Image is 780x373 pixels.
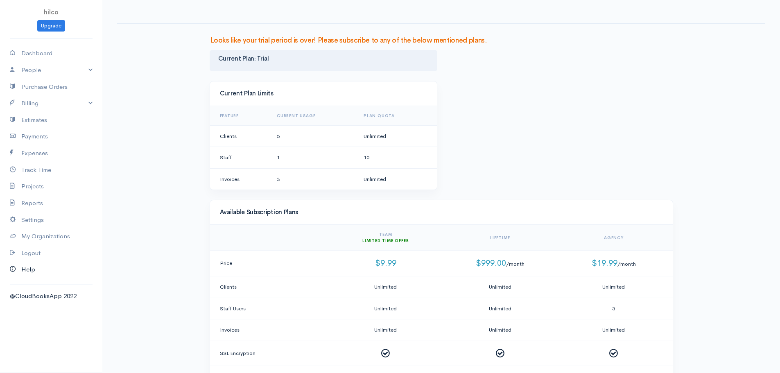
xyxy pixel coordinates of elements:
[602,283,625,290] span: Unlimited
[592,258,617,268] span: $19.99
[476,258,506,268] span: $999.00
[489,326,511,333] span: Unlimited
[357,106,437,126] th: Plan Quota
[210,37,672,45] h3: Looks like your trial period is over! Please subscribe to any of the below mentioned plans.
[270,106,357,126] th: Current Usage
[270,125,357,147] td: 5
[442,225,558,251] th: Lifetime
[210,147,271,169] td: Staff
[270,147,357,169] td: 1
[374,305,397,312] span: Unlimited
[357,168,437,190] td: Unlimited
[220,90,427,97] h4: Current Plan Limits
[210,106,271,126] th: Feature
[357,147,437,169] td: 10
[558,225,672,251] th: Agency
[489,305,511,312] span: Unlimited
[210,298,330,319] td: Staff Users
[612,305,615,312] span: 5
[357,125,437,147] td: Unlimited
[220,209,663,216] h4: Available Subscription Plans
[210,125,271,147] td: Clients
[37,20,65,32] a: Upgrade
[210,341,330,366] td: SSL Encryption
[374,283,397,290] span: Unlimited
[210,168,271,190] td: Invoices
[330,225,442,251] th: Team
[362,238,409,243] span: Limited Time Offer
[374,326,397,333] span: Unlimited
[210,251,330,276] td: Price
[10,292,93,301] div: @CloudBooksApp 2022
[218,55,429,62] h4: Current Plan: Trial
[44,8,59,16] span: hilco
[375,258,396,268] span: $9.99
[442,251,558,276] td: /month
[602,326,625,333] span: Unlimited
[210,319,330,341] td: Invoices
[210,276,330,298] td: Clients
[489,283,511,290] span: Unlimited
[270,168,357,190] td: 3
[558,251,672,276] td: /month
